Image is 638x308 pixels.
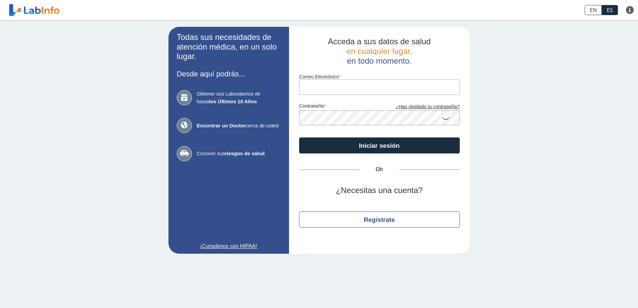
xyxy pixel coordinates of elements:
font: cerca de usted [245,123,278,128]
font: ¿Has olvidado tu contraseña? [396,104,459,109]
font: Oh [376,167,383,172]
iframe: Help widget launcher [578,282,631,301]
font: ¿Necesitas una cuenta? [336,186,423,195]
font: los Últimos 10 Años [209,99,257,104]
font: Encontrar un Doctor [197,123,246,128]
font: Correo Electrónico [299,74,339,79]
font: contraseña [299,103,324,109]
font: Acceda a sus datos de salud [328,37,431,46]
font: riesgos de salud [225,150,265,156]
font: Conocer sus [197,150,225,156]
button: Iniciar sesión [299,137,460,153]
font: Desde aquí podrás... [177,70,245,78]
font: en cualquier lugar, [346,47,412,56]
a: ¿Has olvidado tu contraseña? [379,103,460,111]
font: en todo momento. [347,56,412,65]
font: EN [590,6,597,14]
font: ¡Cumplimos con HIPAA! [200,243,257,249]
font: Todas sus necesidades de atención médica, en un solo lugar. [177,33,277,61]
font: Regístrate [364,216,395,223]
font: Obtener sus Laboratorios de hasta [197,91,261,104]
button: Regístrate [299,211,460,228]
font: ES [607,6,613,14]
font: Iniciar sesión [359,142,400,149]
